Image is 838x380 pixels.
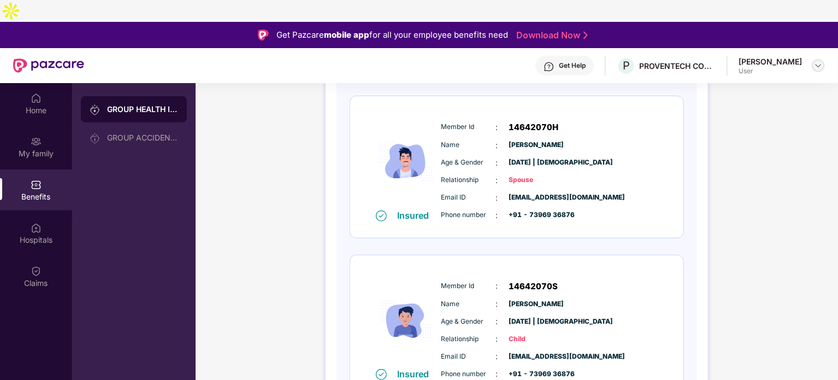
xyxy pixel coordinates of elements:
span: Member Id [441,122,496,132]
span: : [496,333,498,345]
div: Get Help [559,61,586,70]
span: : [496,350,498,363]
span: Age & Gender [441,157,496,168]
span: Relationship [441,334,496,344]
a: Download Now [516,30,585,41]
div: PROVENTECH CONSULTING PRIVATE LIMITED [639,61,716,71]
div: GROUP HEALTH INSURANCE [107,104,178,115]
span: Relationship [441,175,496,185]
span: : [496,315,498,328]
img: svg+xml;base64,PHN2ZyB3aWR0aD0iMjAiIGhlaWdodD0iMjAiIHZpZXdCb3g9IjAgMCAyMCAyMCIgZmlsbD0ibm9uZSIgeG... [90,133,101,144]
strong: mobile app [324,30,369,40]
img: svg+xml;base64,PHN2ZyB3aWR0aD0iMjAiIGhlaWdodD0iMjAiIHZpZXdCb3g9IjAgMCAyMCAyMCIgZmlsbD0ibm9uZSIgeG... [90,104,101,115]
span: [EMAIL_ADDRESS][DOMAIN_NAME] [509,352,564,362]
img: svg+xml;base64,PHN2ZyBpZD0iSG9zcGl0YWxzIiB4bWxucz0iaHR0cDovL3d3dy53My5vcmcvMjAwMC9zdmciIHdpZHRoPS... [31,223,42,233]
span: +91 - 73969 36876 [509,210,564,220]
span: Spouse [509,175,564,185]
span: : [496,298,498,310]
img: svg+xml;base64,PHN2ZyBpZD0iRHJvcGRvd24tMzJ4MzIiIHhtbG5zPSJodHRwOi8vd3d3LnczLm9yZy8yMDAwL3N2ZyIgd2... [814,61,823,70]
div: Insured [398,369,436,379]
img: New Pazcare Logo [13,59,84,73]
span: : [496,139,498,151]
img: icon [373,113,439,209]
span: P [623,59,630,72]
span: Member Id [441,281,496,291]
span: [DATE] | [DEMOGRAPHIC_DATA] [509,317,564,327]
img: svg+xml;base64,PHN2ZyBpZD0iQmVuZWZpdHMiIHhtbG5zPSJodHRwOi8vd3d3LnczLm9yZy8yMDAwL3N2ZyIgd2lkdGg9Ij... [31,179,42,190]
span: : [496,121,498,133]
img: svg+xml;base64,PHN2ZyB4bWxucz0iaHR0cDovL3d3dy53My5vcmcvMjAwMC9zdmciIHdpZHRoPSIxNiIgaGVpZ2h0PSIxNi... [376,369,387,380]
span: : [496,280,498,292]
img: Logo [258,30,269,40]
span: 14642070H [509,121,559,134]
span: [PERSON_NAME] [509,140,564,150]
span: : [496,368,498,380]
img: svg+xml;base64,PHN2ZyBpZD0iSG9tZSIgeG1sbnM9Imh0dHA6Ly93d3cudzMub3JnLzIwMDAvc3ZnIiB3aWR0aD0iMjAiIG... [31,93,42,104]
span: Phone number [441,369,496,379]
span: 14642070S [509,280,558,293]
div: GROUP ACCIDENTAL INSURANCE [107,133,178,142]
img: icon [373,271,439,368]
span: Name [441,299,496,309]
span: : [496,192,498,204]
span: Age & Gender [441,317,496,327]
img: svg+xml;base64,PHN2ZyBpZD0iSGVscC0zMngzMiIgeG1sbnM9Imh0dHA6Ly93d3cudzMub3JnLzIwMDAvc3ZnIiB3aWR0aD... [544,61,554,72]
span: Phone number [441,210,496,220]
span: : [496,157,498,169]
span: +91 - 73969 36876 [509,369,564,379]
span: Child [509,334,564,344]
span: [DATE] | [DEMOGRAPHIC_DATA] [509,157,564,168]
span: Email ID [441,352,496,362]
span: : [496,209,498,221]
img: Stroke [583,30,588,41]
span: [EMAIL_ADDRESS][DOMAIN_NAME] [509,192,564,203]
img: svg+xml;base64,PHN2ZyB4bWxucz0iaHR0cDovL3d3dy53My5vcmcvMjAwMC9zdmciIHdpZHRoPSIxNiIgaGVpZ2h0PSIxNi... [376,211,387,221]
div: User [739,67,802,75]
span: [PERSON_NAME] [509,299,564,309]
span: Email ID [441,192,496,203]
div: Insured [398,210,436,221]
img: svg+xml;base64,PHN2ZyB3aWR0aD0iMjAiIGhlaWdodD0iMjAiIHZpZXdCb3g9IjAgMCAyMCAyMCIgZmlsbD0ibm9uZSIgeG... [31,136,42,147]
span: Name [441,140,496,150]
div: Get Pazcare for all your employee benefits need [276,28,508,42]
img: svg+xml;base64,PHN2ZyBpZD0iQ2xhaW0iIHhtbG5zPSJodHRwOi8vd3d3LnczLm9yZy8yMDAwL3N2ZyIgd2lkdGg9IjIwIi... [31,266,42,277]
span: : [496,174,498,186]
div: [PERSON_NAME] [739,56,802,67]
